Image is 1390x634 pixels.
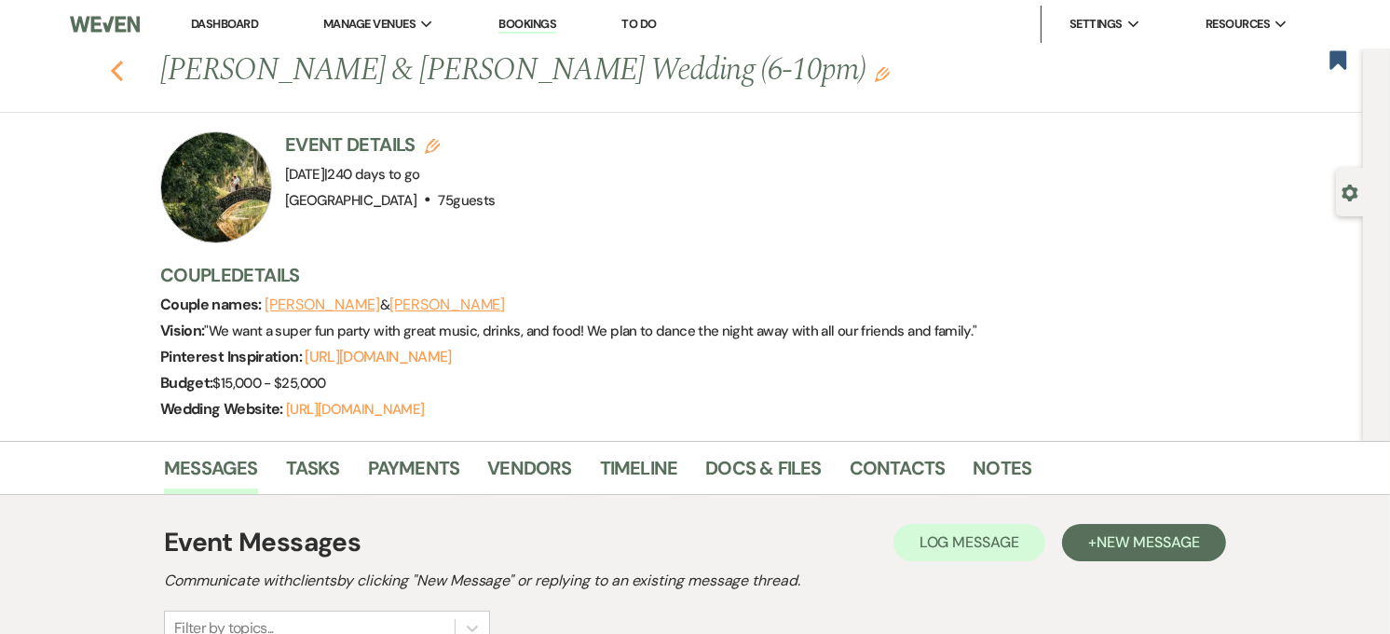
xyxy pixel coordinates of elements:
span: [DATE] [285,165,420,184]
button: [PERSON_NAME] [389,297,505,312]
a: Tasks [286,453,340,494]
a: Bookings [498,16,556,34]
span: Vision: [160,321,205,340]
span: [GEOGRAPHIC_DATA] [285,191,416,210]
span: Budget: [160,373,213,393]
a: Timeline [600,453,678,494]
span: Log Message [920,532,1019,552]
button: Edit [875,65,890,82]
span: " We want a super fun party with great music, drinks, and food! We plan to dance the night away w... [205,322,977,340]
a: Dashboard [191,16,258,32]
a: Payments [368,453,460,494]
img: Weven Logo [70,5,140,44]
button: [PERSON_NAME] [265,297,380,312]
a: Contacts [850,453,946,494]
span: New Message [1097,532,1200,552]
a: Notes [973,453,1031,494]
span: 75 guests [439,191,496,210]
span: Manage Venues [323,15,416,34]
span: Settings [1070,15,1123,34]
h3: Event Details [285,131,495,158]
a: [URL][DOMAIN_NAME] [286,400,424,419]
h3: Couple Details [160,262,1204,288]
h2: Communicate with clients by clicking "New Message" or replying to an existing message thread. [164,570,1226,592]
h1: [PERSON_NAME] & [PERSON_NAME] Wedding (6-10pm) [160,48,995,93]
a: To Do [621,16,656,32]
a: Vendors [487,453,571,494]
button: +New Message [1062,524,1226,561]
button: Open lead details [1342,183,1358,200]
span: 240 days to go [328,165,420,184]
span: Pinterest Inspiration: [160,347,305,366]
span: Resources [1206,15,1270,34]
span: Wedding Website: [160,399,286,419]
a: Docs & Files [705,453,821,494]
a: [URL][DOMAIN_NAME] [305,347,451,366]
span: | [324,165,419,184]
span: & [265,296,505,314]
h1: Event Messages [164,523,361,562]
span: Couple names: [160,295,265,314]
button: Log Message [893,524,1045,561]
span: $15,000 - $25,000 [213,374,326,393]
a: Messages [164,453,258,494]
